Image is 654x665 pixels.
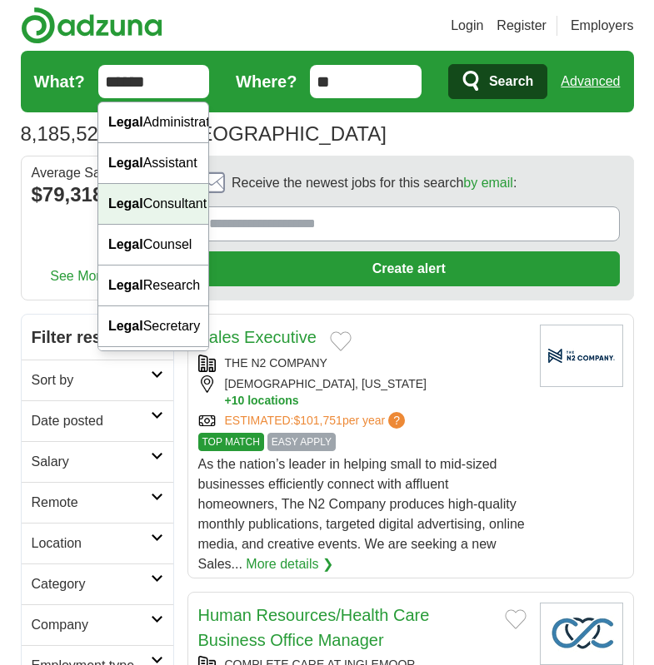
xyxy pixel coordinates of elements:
[448,64,547,99] button: Search
[32,615,151,635] h2: Company
[540,325,623,387] img: Company logo
[225,393,232,409] span: +
[22,360,173,400] a: Sort by
[21,119,110,149] span: 8,185,520
[22,563,173,604] a: Category
[98,184,208,225] div: Consultant
[232,173,517,193] span: Receive the newest jobs for this search :
[98,143,208,184] div: Assistant
[108,319,143,333] strong: Legal
[571,16,634,36] a: Employers
[98,266,208,306] div: Research
[22,523,173,563] a: Location
[198,328,317,346] a: Sales Executive
[21,122,387,145] h1: Jobs in [GEOGRAPHIC_DATA]
[198,251,620,286] button: Create alert
[98,306,208,347] div: Secretary
[32,574,151,594] h2: Category
[34,69,85,94] label: What?
[198,375,527,409] div: [DEMOGRAPHIC_DATA], [US_STATE]
[50,266,157,286] a: See More Stats ❯
[505,609,527,629] button: Add to favorite jobs
[32,533,151,553] h2: Location
[98,347,208,408] div: Government Legal
[451,16,483,36] a: Login
[198,355,527,372] div: THE N2 COMPANY
[293,414,342,427] span: $101,751
[108,156,143,170] strong: Legal
[225,412,409,429] a: ESTIMATED:$101,751per year?
[108,196,143,211] strong: Legal
[246,554,333,574] a: More details ❯
[32,411,151,431] h2: Date posted
[236,69,297,94] label: Where?
[489,65,533,98] span: Search
[225,393,527,409] button: +10 locations
[497,16,547,36] a: Register
[330,331,352,351] button: Add to favorite jobs
[32,493,151,513] h2: Remote
[98,225,208,266] div: Counsel
[21,7,162,44] img: Adzuna logo
[32,452,151,472] h2: Salary
[198,433,264,451] span: TOP MATCH
[463,176,513,190] a: by email
[388,412,405,429] span: ?
[267,433,336,451] span: EASY APPLY
[561,65,620,98] a: Advanced
[22,604,173,645] a: Company
[98,102,208,143] div: Administrator
[22,315,173,360] h2: Filter results
[198,606,430,649] a: Human Resources/Health Care Business Office Manager
[22,441,173,482] a: Salary
[108,278,143,292] strong: Legal
[108,115,143,129] strong: Legal
[32,370,151,390] h2: Sort by
[22,400,173,441] a: Date posted
[32,166,160,180] div: Average Salary
[32,180,160,210] div: $79,318
[198,457,525,571] span: As the nation’s leader in helping small to mid-sized businesses efficiently connect with affluent...
[108,237,143,251] strong: Legal
[540,603,623,665] img: Company logo
[22,482,173,523] a: Remote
